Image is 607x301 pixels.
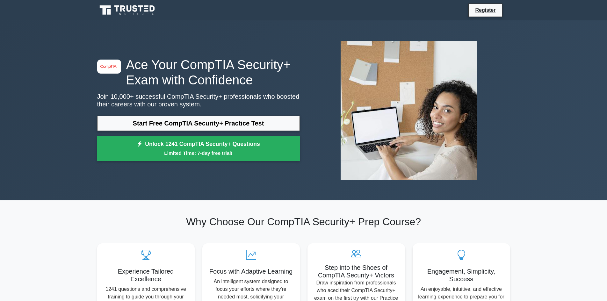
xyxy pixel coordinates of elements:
[471,6,499,14] a: Register
[418,268,505,283] h5: Engagement, Simplicity, Success
[105,149,292,157] small: Limited Time: 7-day free trial!
[97,216,510,228] h2: Why Choose Our CompTIA Security+ Prep Course?
[97,93,300,108] p: Join 10,000+ successful CompTIA Security+ professionals who boosted their careers with our proven...
[102,268,190,283] h5: Experience Tailored Excellence
[97,57,300,88] h1: Ace Your CompTIA Security+ Exam with Confidence
[313,264,400,279] h5: Step into the Shoes of CompTIA Security+ Victors
[97,136,300,161] a: Unlock 1241 CompTIA Security+ QuestionsLimited Time: 7-day free trial!
[97,116,300,131] a: Start Free CompTIA Security+ Practice Test
[207,268,295,275] h5: Focus with Adaptive Learning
